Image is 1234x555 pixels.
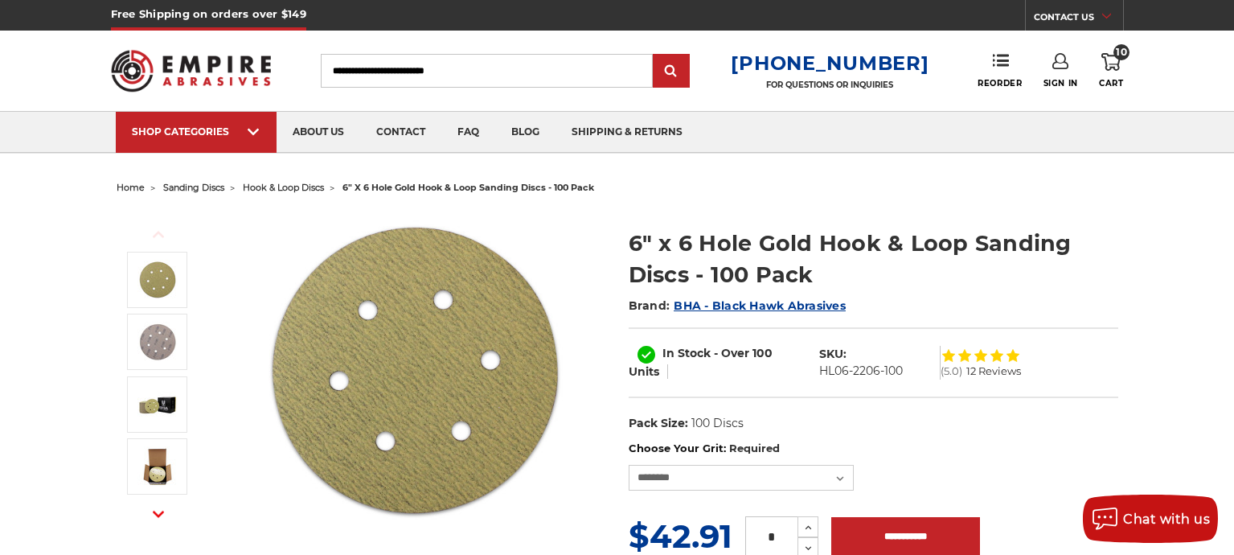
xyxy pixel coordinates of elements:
[729,442,780,454] small: Required
[1123,512,1210,527] span: Chat with us
[629,228,1118,290] h1: 6" x 6 Hole Gold Hook & Loop Sanding Discs - 100 Pack
[111,39,272,102] img: Empire Abrasives
[629,364,659,379] span: Units
[629,415,688,432] dt: Pack Size:
[1083,495,1218,543] button: Chat with us
[243,182,324,193] a: hook & loop discs
[277,112,360,153] a: about us
[137,446,178,487] img: 6 inch 6 hole hook and loop sanding disc
[117,182,145,193] a: home
[731,51,929,75] a: [PHONE_NUMBER]
[819,346,847,363] dt: SKU:
[139,217,178,252] button: Previous
[1043,78,1078,88] span: Sign In
[132,125,260,138] div: SHOP CATEGORIES
[662,346,711,360] span: In Stock
[714,346,749,360] span: - Over
[1034,8,1123,31] a: CONTACT US
[1099,78,1123,88] span: Cart
[691,415,744,432] dd: 100 Discs
[941,366,962,376] span: (5.0)
[629,298,670,313] span: Brand:
[819,363,903,380] dd: HL06-2206-100
[978,53,1022,88] a: Reorder
[1099,53,1123,88] a: 10 Cart
[1113,44,1129,60] span: 10
[441,112,495,153] a: faq
[556,112,699,153] a: shipping & returns
[137,260,178,300] img: 6 inch hook & loop disc 6 VAC Hole
[360,112,441,153] a: contact
[629,441,1118,457] label: Choose Your Grit:
[495,112,556,153] a: blog
[163,182,224,193] a: sanding discs
[254,211,576,532] img: 6 inch hook & loop disc 6 VAC Hole
[752,346,773,360] span: 100
[978,78,1022,88] span: Reorder
[655,55,687,88] input: Submit
[139,497,178,532] button: Next
[674,298,846,313] a: BHA - Black Hawk Abrasives
[137,384,178,425] img: 6 in x 6 hole sanding disc pack
[342,182,594,193] span: 6" x 6 hole gold hook & loop sanding discs - 100 pack
[731,80,929,90] p: FOR QUESTIONS OR INQUIRIES
[966,366,1021,376] span: 12 Reviews
[137,322,178,362] img: velcro backed 6 hole sanding disc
